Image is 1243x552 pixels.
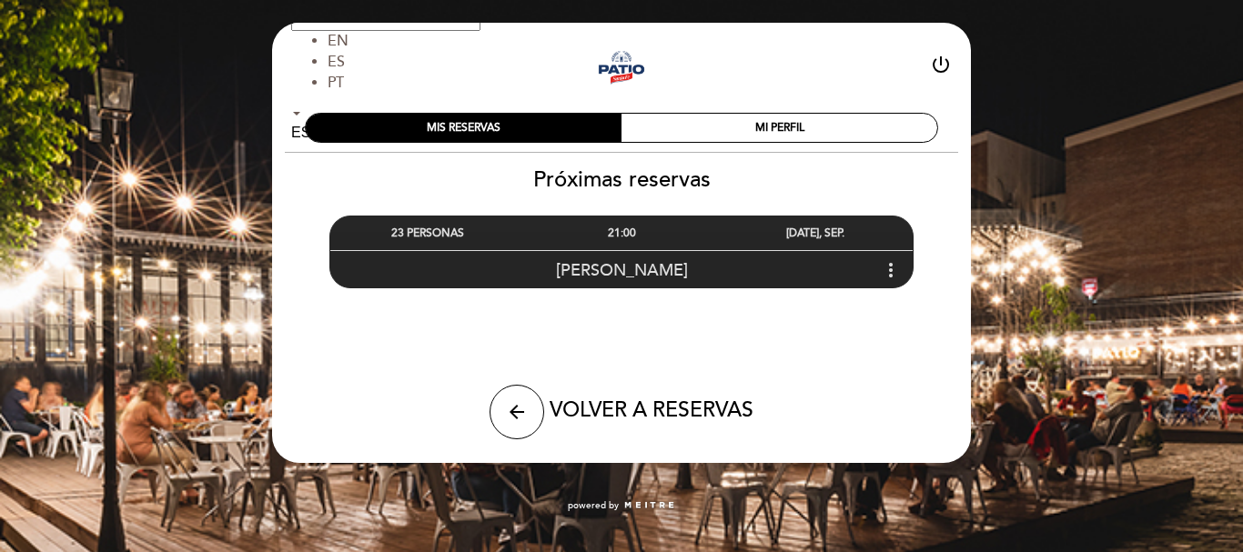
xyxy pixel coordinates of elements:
div: MIS RESERVAS [306,114,621,142]
span: VOLVER A RESERVAS [550,397,753,423]
span: [PERSON_NAME] [556,260,688,280]
div: 21:00 [524,216,718,250]
i: arrow_back [506,401,528,423]
a: Patio Cervecería Santa Fe [508,43,735,93]
img: MEITRE [623,501,675,510]
h2: Próximas reservas [271,166,972,193]
div: [DATE], SEP. [719,216,913,250]
div: 23 PERSONAS [330,216,524,250]
span: PT [328,74,344,92]
div: MI PERFIL [621,114,937,142]
span: powered by [568,499,619,512]
button: power_settings_new [930,54,952,82]
i: power_settings_new [930,54,952,75]
i: more_vert [880,259,902,281]
span: ES [328,53,345,71]
button: arrow_back [490,385,544,439]
a: powered by [568,499,675,512]
span: EN [328,32,349,50]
